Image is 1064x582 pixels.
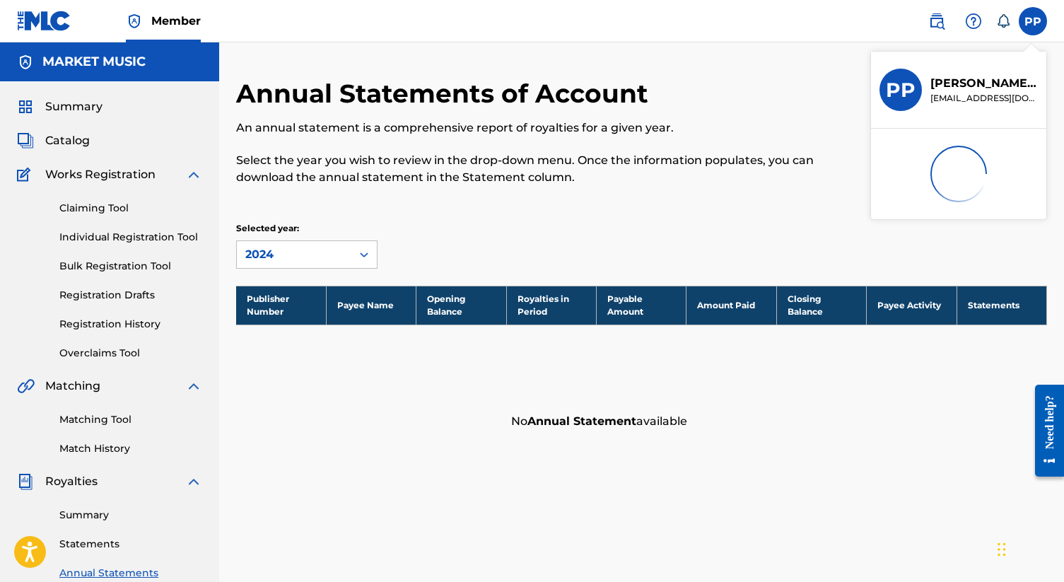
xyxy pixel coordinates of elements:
div: No available [504,406,1048,437]
span: Catalog [45,132,90,149]
a: Match History [59,441,202,456]
th: Amount Paid [686,286,776,325]
img: expand [185,473,202,490]
a: Matching Tool [59,412,202,427]
th: Royalties in Period [506,286,596,325]
a: Claiming Tool [59,201,202,216]
div: Help [959,7,988,35]
a: Summary [59,508,202,523]
a: Registration History [59,317,202,332]
span: Summary [45,98,103,115]
iframe: Chat Widget [993,514,1064,582]
img: expand [185,378,202,395]
th: Payee Name [326,286,416,325]
a: Individual Registration Tool [59,230,202,245]
img: Summary [17,98,34,115]
p: Selected year: [236,222,378,235]
h5: MARKET MUSIC [42,54,146,70]
iframe: Resource Center [1024,374,1064,488]
span: Matching [45,378,100,395]
p: An annual statement is a comprehensive report of royalties for a given year. [236,120,860,136]
h3: PP [886,78,916,103]
img: MLC Logo [17,11,71,31]
img: search [928,13,945,30]
a: CatalogCatalog [17,132,90,149]
a: Overclaims Tool [59,346,202,361]
img: Top Rightsholder [126,13,143,30]
div: Drag [998,528,1006,571]
p: Philippe Painson [930,75,1038,92]
img: Matching [17,378,35,395]
span: Works Registration [45,166,156,183]
a: Annual Statements [59,566,202,581]
img: Accounts [17,54,34,71]
div: 2024 [245,246,343,263]
th: Publisher Number [236,286,326,325]
img: Royalties [17,473,34,490]
img: Works Registration [17,166,35,183]
th: Closing Balance [776,286,866,325]
a: Public Search [923,7,951,35]
th: Payable Amount [597,286,686,325]
h2: Annual Statements of Account [236,78,655,110]
img: expand [185,166,202,183]
img: Catalog [17,132,34,149]
img: help [965,13,982,30]
span: Member [151,13,201,29]
p: philtrak@gmail.com [930,92,1038,105]
strong: Annual Statement [527,414,636,428]
th: Payee Activity [867,286,957,325]
div: User Menu [1019,7,1047,35]
a: Statements [59,537,202,552]
div: Notifications [996,14,1010,28]
a: Registration Drafts [59,288,202,303]
a: SummarySummary [17,98,103,115]
th: Statements [957,286,1047,325]
th: Opening Balance [416,286,506,325]
span: Royalties [45,473,98,490]
a: Bulk Registration Tool [59,259,202,274]
img: preloader [926,141,990,206]
p: Select the year you wish to review in the drop-down menu. Once the information populates, you can... [236,152,860,186]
